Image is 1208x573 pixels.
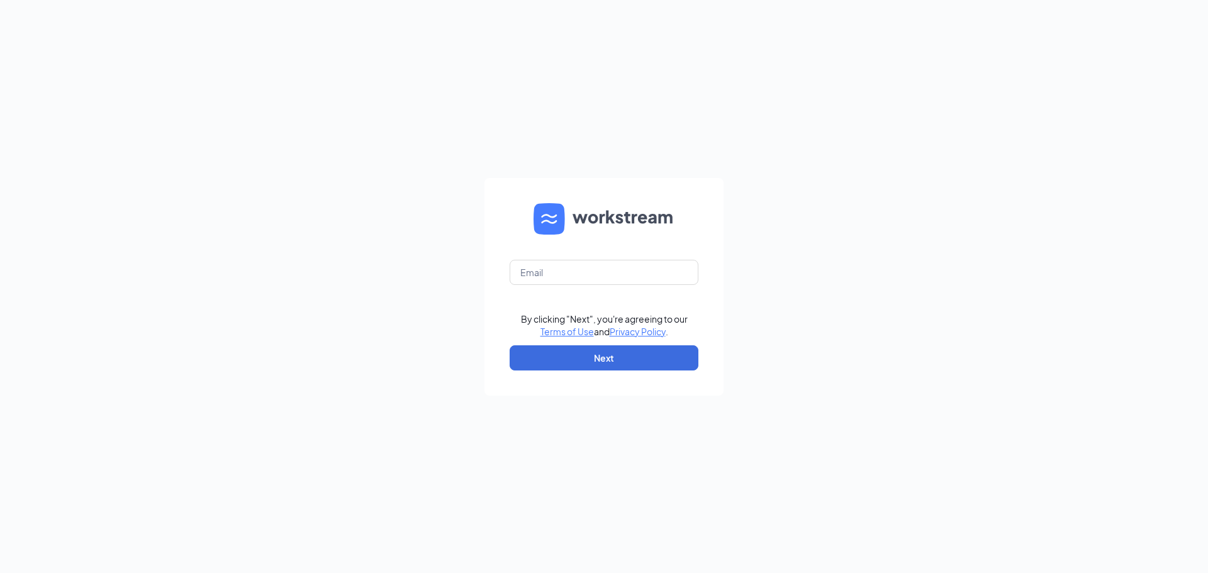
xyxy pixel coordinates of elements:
a: Terms of Use [540,326,594,337]
div: By clicking "Next", you're agreeing to our and . [521,313,688,338]
img: WS logo and Workstream text [534,203,674,235]
button: Next [510,345,698,370]
input: Email [510,260,698,285]
a: Privacy Policy [610,326,666,337]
